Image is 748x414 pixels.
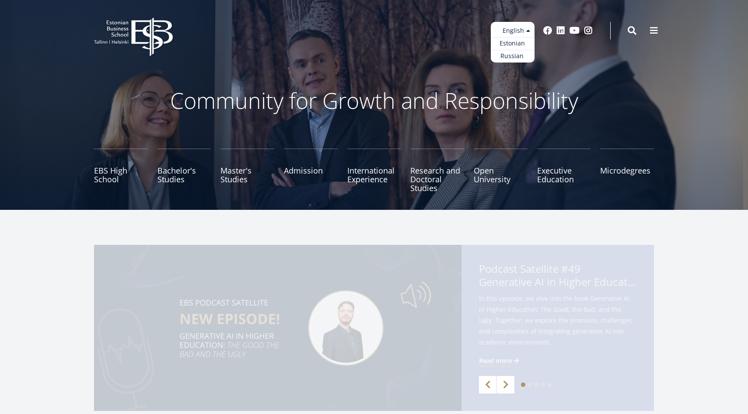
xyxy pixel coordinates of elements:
a: 4 [541,383,545,387]
a: Facebook [543,26,552,35]
a: Russian [491,50,535,63]
a: EBS High School [94,149,148,192]
a: Open University [474,149,528,192]
a: 2 [528,383,532,387]
span: Podcast Satellite #49 [479,262,636,291]
span: In this episode, we dive into the book Generative AI in Higher Education: The Good, the Bad, and ... [479,293,636,348]
a: Bachelor's Studies [157,149,211,192]
a: Research and Doctoral Studies [410,149,464,192]
a: Master's Studies [220,149,274,192]
a: Previous [479,376,496,393]
p: Community for Growth and Responsibility [142,87,606,114]
a: 3 [534,383,538,387]
a: International Experience [347,149,401,192]
a: Youtube [570,26,580,35]
a: Linkedin [556,26,565,35]
img: Satellite #49 [94,245,461,411]
a: Executive Education [537,149,591,192]
a: 1 [521,383,525,387]
a: Estonian [491,37,535,50]
span: Generative AI in Higher Education: The Good, the Bad, and the Ugly [479,275,636,289]
a: Read more [479,356,521,365]
span: Read more [479,356,512,365]
a: Next [497,376,514,393]
a: Admission [284,149,338,192]
a: Instagram [584,26,593,35]
a: Microdegrees [600,149,654,192]
a: 5 [547,383,552,387]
